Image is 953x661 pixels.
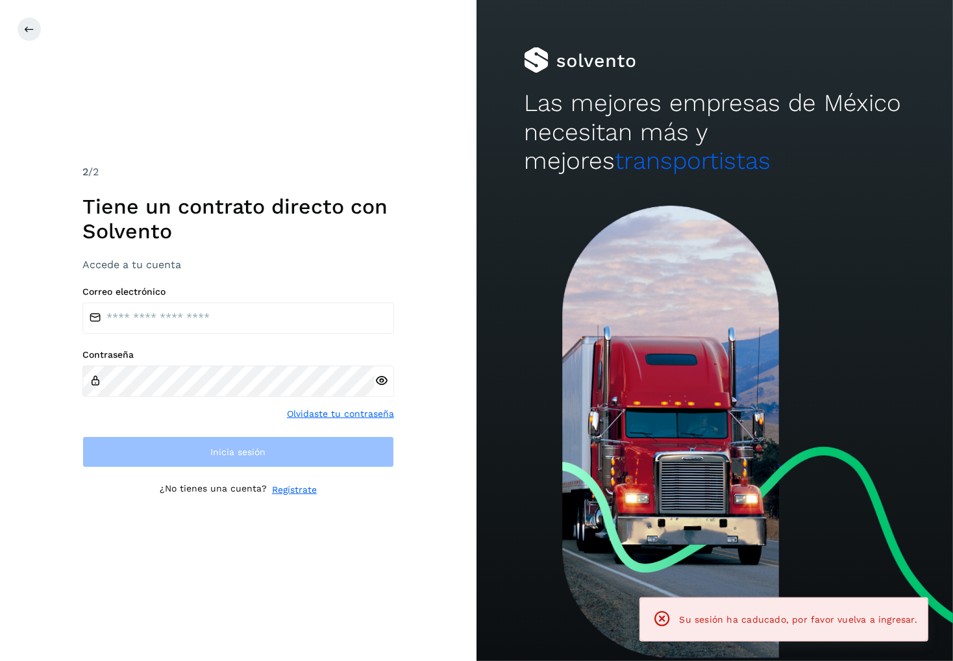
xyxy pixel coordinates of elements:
span: Su sesión ha caducado, por favor vuelva a ingresar. [680,614,917,625]
h1: Tiene un contrato directo con Solvento [82,194,394,244]
h2: Las mejores empresas de México necesitan más y mejores [524,89,905,175]
h3: Accede a tu cuenta [82,258,394,271]
a: Olvidaste tu contraseña [287,407,394,421]
span: transportistas [615,147,771,175]
span: Inicia sesión [211,447,266,456]
label: Contraseña [82,349,394,360]
p: ¿No tienes una cuenta? [160,483,267,497]
span: 2 [82,166,88,178]
a: Regístrate [272,483,317,497]
button: Inicia sesión [82,436,394,468]
div: /2 [82,164,394,180]
label: Correo electrónico [82,286,394,297]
